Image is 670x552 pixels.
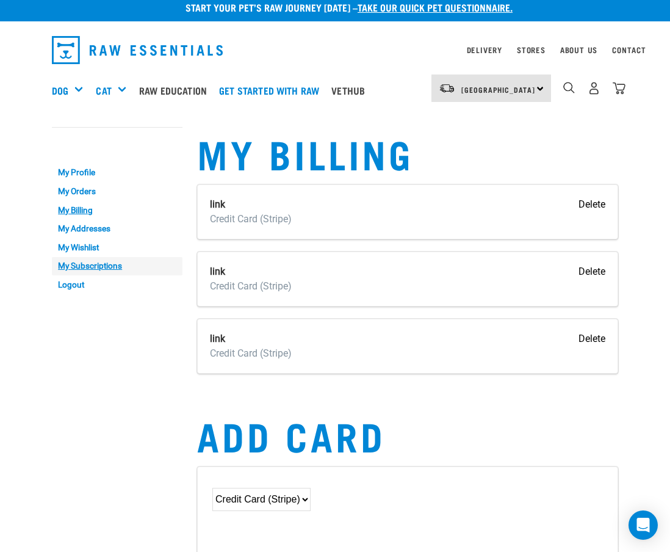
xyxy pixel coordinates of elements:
input: Delete [578,197,605,212]
div: Open Intercom Messenger [629,510,658,540]
img: home-icon@2x.png [613,82,625,95]
a: My Account [52,139,111,145]
a: Raw Education [136,66,216,115]
a: Cat [96,83,111,98]
a: My Subscriptions [52,257,182,276]
a: Stores [517,48,546,52]
a: My Billing [52,201,182,220]
a: take our quick pet questionnaire. [358,4,513,10]
input: Delete [578,264,605,279]
span: [GEOGRAPHIC_DATA] [461,87,535,92]
a: Contact [612,48,646,52]
a: About Us [560,48,597,52]
img: Raw Essentials Logo [52,36,223,64]
a: My Orders [52,182,182,201]
h1: Add Card [197,413,618,457]
a: Delivery [467,48,502,52]
h1: My Billing [197,131,618,175]
input: Delete [578,332,605,346]
nav: dropdown navigation [42,31,628,69]
div: Credit Card (Stripe) [210,279,292,294]
a: Logout [52,275,182,294]
a: My Profile [52,164,182,183]
strong: link [210,198,225,210]
a: Dog [52,83,68,98]
strong: link [210,333,225,344]
img: user.png [588,82,600,95]
div: Credit Card (Stripe) [210,346,292,361]
a: My Wishlist [52,238,182,257]
img: home-icon-1@2x.png [563,82,575,93]
img: van-moving.png [439,83,455,94]
strong: link [210,266,225,277]
div: Credit Card (Stripe) [210,212,292,227]
a: Vethub [328,66,374,115]
a: My Addresses [52,219,182,238]
a: Get started with Raw [216,66,328,115]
